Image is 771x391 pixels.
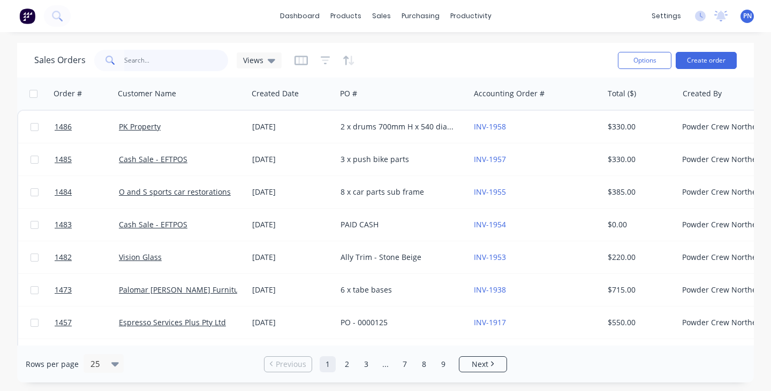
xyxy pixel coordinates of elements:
[459,359,507,370] a: Next page
[608,187,670,197] div: $385.00
[55,285,72,295] span: 1473
[260,356,511,372] ul: Pagination
[119,121,161,132] a: PK Property
[55,209,119,241] a: 1483
[341,285,459,295] div: 6 x tabe bases
[252,154,332,165] div: [DATE]
[618,52,671,69] button: Options
[608,219,670,230] div: $0.00
[435,356,451,372] a: Page 9
[119,187,231,197] a: O and S sports car restorations
[474,317,506,327] a: INV-1917
[676,52,737,69] button: Create order
[252,317,332,328] div: [DATE]
[341,317,459,328] div: PO - 0000125
[608,121,670,132] div: $330.00
[124,50,229,71] input: Search...
[377,356,394,372] a: Jump forward
[474,252,506,262] a: INV-1953
[119,219,187,229] a: Cash Sale - EFTPOS
[55,252,72,263] span: 1482
[341,219,459,230] div: PAID CASH
[26,359,79,370] span: Rows per page
[276,359,306,370] span: Previous
[55,121,72,132] span: 1486
[34,55,86,65] h1: Sales Orders
[275,8,325,24] a: dashboard
[55,317,72,328] span: 1457
[474,88,545,99] div: Accounting Order #
[55,306,119,339] a: 1457
[119,154,187,164] a: Cash Sale - EFTPOS
[474,219,506,229] a: INV-1954
[339,356,355,372] a: Page 2
[340,88,357,99] div: PO #
[341,154,459,165] div: 3 x push bike parts
[474,154,506,164] a: INV-1957
[55,154,72,165] span: 1485
[608,285,670,295] div: $715.00
[119,285,258,295] a: Palomar [PERSON_NAME] Furniture Co
[264,359,312,370] a: Previous page
[252,88,299,99] div: Created Date
[54,88,82,99] div: Order #
[474,121,506,132] a: INV-1958
[55,187,72,197] span: 1484
[55,143,119,175] a: 1485
[358,356,374,372] a: Page 3
[367,8,396,24] div: sales
[341,187,459,197] div: 8 x car parts sub frame
[320,356,336,372] a: Page 1 is your current page
[119,252,162,262] a: Vision Glass
[252,285,332,295] div: [DATE]
[646,8,686,24] div: settings
[119,317,226,327] a: Espresso Services Plus Pty Ltd
[252,187,332,197] div: [DATE]
[252,121,332,132] div: [DATE]
[472,359,488,370] span: Next
[683,88,722,99] div: Created By
[252,219,332,230] div: [DATE]
[341,121,459,132] div: 2 x drums 700mm H x 540 diameter
[19,8,35,24] img: Factory
[55,219,72,230] span: 1483
[608,317,670,328] div: $550.00
[396,8,445,24] div: purchasing
[55,339,119,371] a: 1481
[474,187,506,197] a: INV-1955
[252,252,332,263] div: [DATE]
[243,55,263,66] span: Views
[743,11,752,21] span: PN
[55,111,119,143] a: 1486
[445,8,497,24] div: productivity
[608,154,670,165] div: $330.00
[55,274,119,306] a: 1473
[118,88,176,99] div: Customer Name
[608,88,636,99] div: Total ($)
[341,252,459,263] div: Ally Trim - Stone Beige
[397,356,413,372] a: Page 7
[55,241,119,273] a: 1482
[608,252,670,263] div: $220.00
[474,285,506,295] a: INV-1938
[325,8,367,24] div: products
[416,356,432,372] a: Page 8
[55,176,119,208] a: 1484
